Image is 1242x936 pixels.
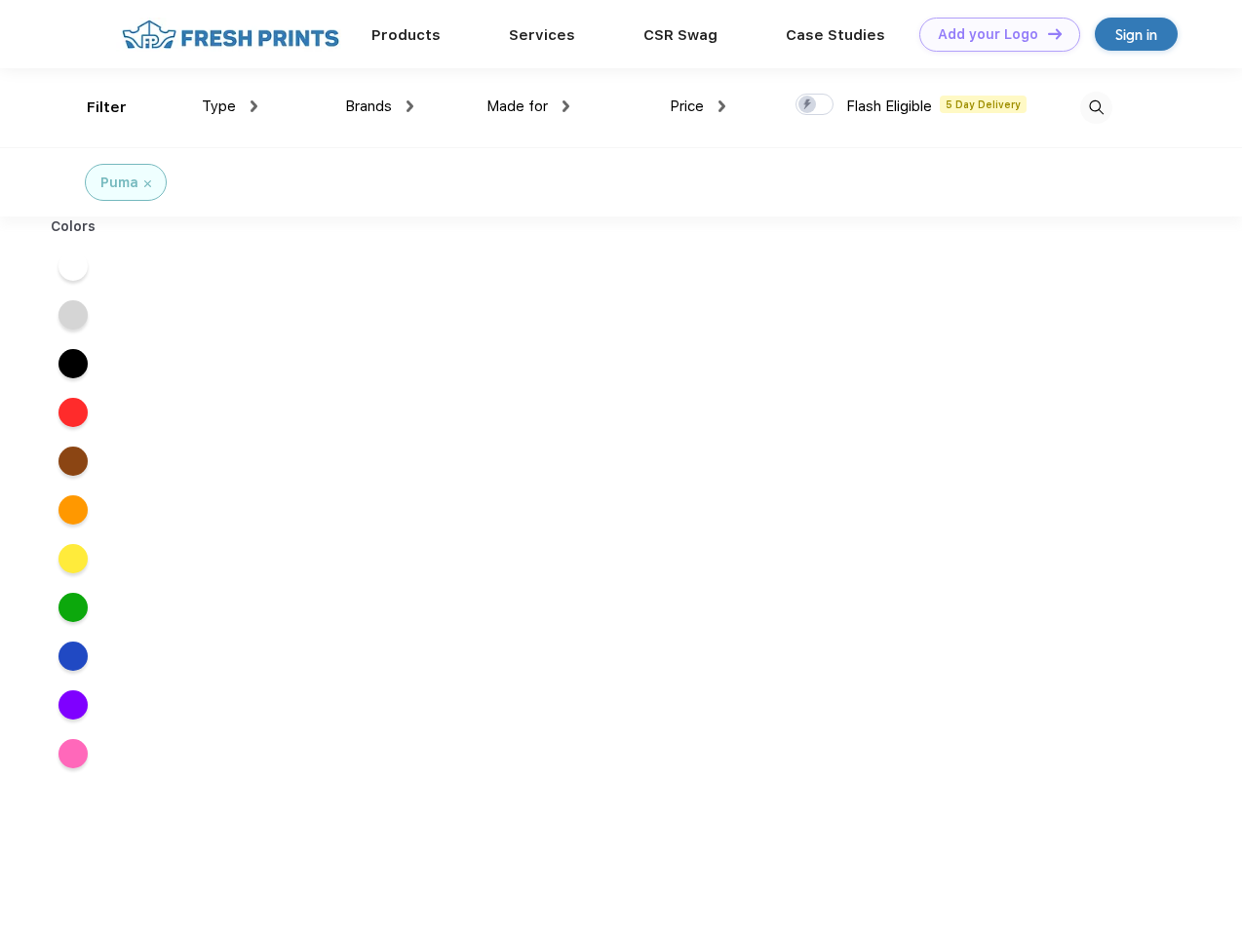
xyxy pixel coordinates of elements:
[846,97,932,115] span: Flash Eligible
[345,97,392,115] span: Brands
[87,97,127,119] div: Filter
[563,100,569,112] img: dropdown.png
[36,216,111,237] div: Colors
[940,96,1027,113] span: 5 Day Delivery
[670,97,704,115] span: Price
[1080,92,1112,124] img: desktop_search.svg
[251,100,257,112] img: dropdown.png
[486,97,548,115] span: Made for
[116,18,345,52] img: fo%20logo%202.webp
[202,97,236,115] span: Type
[144,180,151,187] img: filter_cancel.svg
[407,100,413,112] img: dropdown.png
[718,100,725,112] img: dropdown.png
[938,26,1038,43] div: Add your Logo
[100,173,138,193] div: Puma
[509,26,575,44] a: Services
[1115,23,1157,46] div: Sign in
[1095,18,1178,51] a: Sign in
[1048,28,1062,39] img: DT
[643,26,718,44] a: CSR Swag
[371,26,441,44] a: Products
